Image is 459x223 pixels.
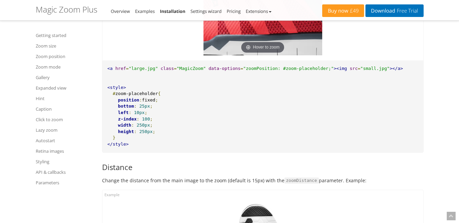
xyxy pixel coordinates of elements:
span: "MagicZoom" [177,66,206,71]
span: ; [150,104,153,109]
a: Overview [111,8,130,14]
a: Zoom position [36,52,94,60]
span: : [139,97,142,103]
span: </style> [108,142,129,147]
span: ; [155,97,158,103]
span: 10px [134,110,145,115]
a: Settings wizard [191,8,222,14]
span: <a [108,66,113,71]
a: Examples [135,8,155,14]
span: : [137,116,140,122]
a: API & callbacks [36,168,94,176]
span: height [118,129,134,134]
span: ></a> [390,66,403,71]
a: Retina images [36,147,94,155]
span: class [161,66,174,71]
span: "small.jpg" [360,66,390,71]
span: 25px [139,104,150,109]
span: "zoomPosition: #zoom-placeholder;" [243,66,334,71]
h3: Distance [102,163,424,171]
span: : [134,129,137,134]
span: <style> [108,85,126,90]
a: Zoom mode [36,63,94,71]
a: Autostart [36,136,94,145]
span: ><img [334,66,347,71]
a: Pricing [227,8,241,14]
span: width [118,123,131,128]
span: ; [150,116,153,122]
a: Caption [36,105,94,113]
a: Zoom size [36,42,94,50]
span: left [118,110,129,115]
span: Free Trial [395,8,418,14]
span: ; [153,129,155,134]
span: = [174,66,177,71]
span: src [350,66,358,71]
a: Click to zoom [36,115,94,124]
span: 250px [137,123,150,128]
span: { [158,91,161,96]
a: Installation [160,8,185,14]
span: 250px [139,129,152,134]
code: zoomDistance [284,178,319,184]
a: DownloadFree Trial [365,4,423,17]
a: Lazy zoom [36,126,94,134]
span: z-index [118,116,137,122]
span: bottom [118,104,134,109]
span: zoom-placeholder [115,91,158,96]
a: Gallery [36,73,94,81]
a: Styling [36,157,94,166]
span: data-options [209,66,241,71]
span: = [358,66,360,71]
span: = [241,66,243,71]
span: fixed [142,97,155,103]
a: Hint [36,94,94,103]
h1: Magic Zoom Plus [36,5,97,14]
a: Getting started [36,31,94,39]
span: : [129,110,131,115]
span: } [113,135,115,140]
span: position [118,97,140,103]
span: href [115,66,126,71]
span: # [113,91,115,96]
span: = [126,66,129,71]
a: Extensions [246,8,271,14]
span: : [134,104,137,109]
span: ; [145,110,147,115]
a: Parameters [36,179,94,187]
span: "large.jpg" [129,66,158,71]
span: ; [150,123,153,128]
a: Expanded view [36,84,94,92]
a: Buy now£49 [322,4,364,17]
span: 100 [142,116,150,122]
span: £49 [348,8,359,14]
span: : [131,123,134,128]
